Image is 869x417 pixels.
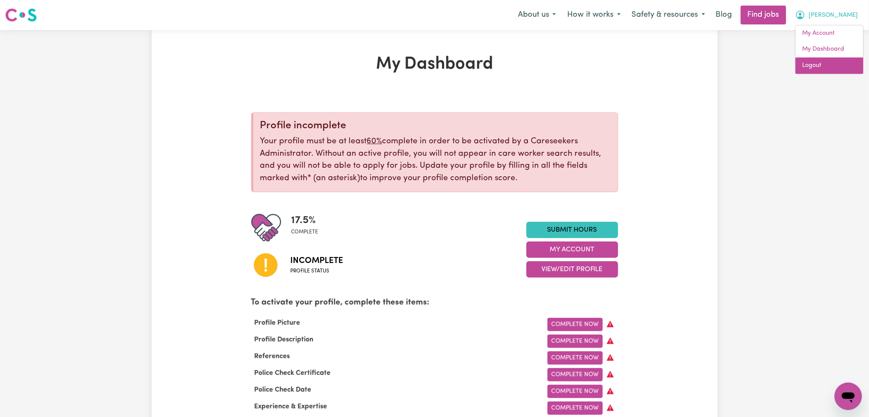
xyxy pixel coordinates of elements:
[526,222,618,238] a: Submit Hours
[251,370,334,377] span: Police Check Certificate
[308,174,361,182] span: an asterisk
[795,25,864,74] div: My Account
[251,320,304,326] span: Profile Picture
[547,368,603,381] a: Complete Now
[547,385,603,398] a: Complete Now
[790,6,864,24] button: My Account
[260,120,611,132] div: Profile incomplete
[526,261,618,278] button: View/Edit Profile
[291,254,343,267] span: Incomplete
[711,6,737,24] a: Blog
[251,403,331,410] span: Experience & Expertise
[796,57,863,74] a: Logout
[5,7,37,23] img: Careseekers logo
[292,213,319,228] span: 17.5 %
[626,6,711,24] button: Safety & resources
[292,213,325,243] div: Profile completeness: 17.5%
[291,267,343,275] span: Profile status
[796,25,863,42] a: My Account
[835,383,862,410] iframe: Button to launch messaging window
[547,351,603,365] a: Complete Now
[741,6,786,24] a: Find jobs
[562,6,626,24] button: How it works
[809,11,858,20] span: [PERSON_NAME]
[367,137,382,145] u: 60%
[512,6,562,24] button: About us
[547,402,603,415] a: Complete Now
[526,242,618,258] button: My Account
[251,297,618,309] p: To activate your profile, complete these items:
[292,228,319,236] span: complete
[260,136,611,185] p: Your profile must be at least complete in order to be activated by a Careseekers Administrator. W...
[251,387,315,393] span: Police Check Date
[547,335,603,348] a: Complete Now
[251,336,317,343] span: Profile Description
[796,41,863,57] a: My Dashboard
[547,318,603,331] a: Complete Now
[251,353,294,360] span: References
[5,5,37,25] a: Careseekers logo
[251,54,618,75] h1: My Dashboard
